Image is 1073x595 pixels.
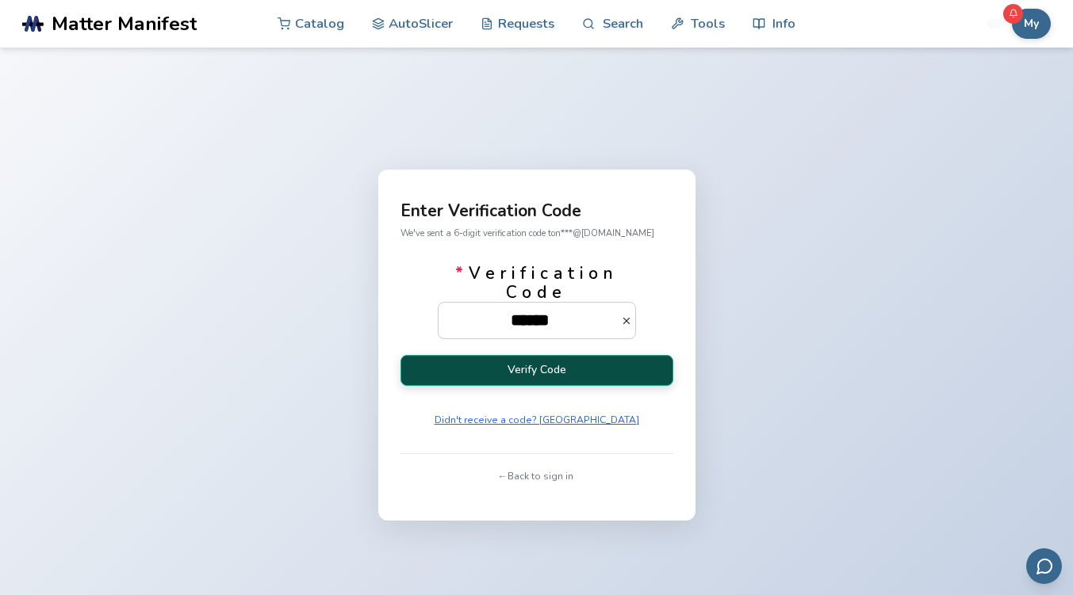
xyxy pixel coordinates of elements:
button: *Verification Code [621,315,636,326]
input: *Verification Code [439,303,621,338]
button: Send feedback via email [1026,548,1062,584]
p: We've sent a 6-digit verification code to n***@[DOMAIN_NAME] [400,225,673,242]
button: My [1012,9,1051,39]
button: ← Back to sign in [494,465,579,487]
button: Didn't receive a code? [GEOGRAPHIC_DATA] [429,409,645,431]
p: Enter Verification Code [400,203,673,219]
span: Matter Manifest [52,13,197,35]
label: Verification Code [438,264,636,338]
button: Verify Code [400,355,673,386]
